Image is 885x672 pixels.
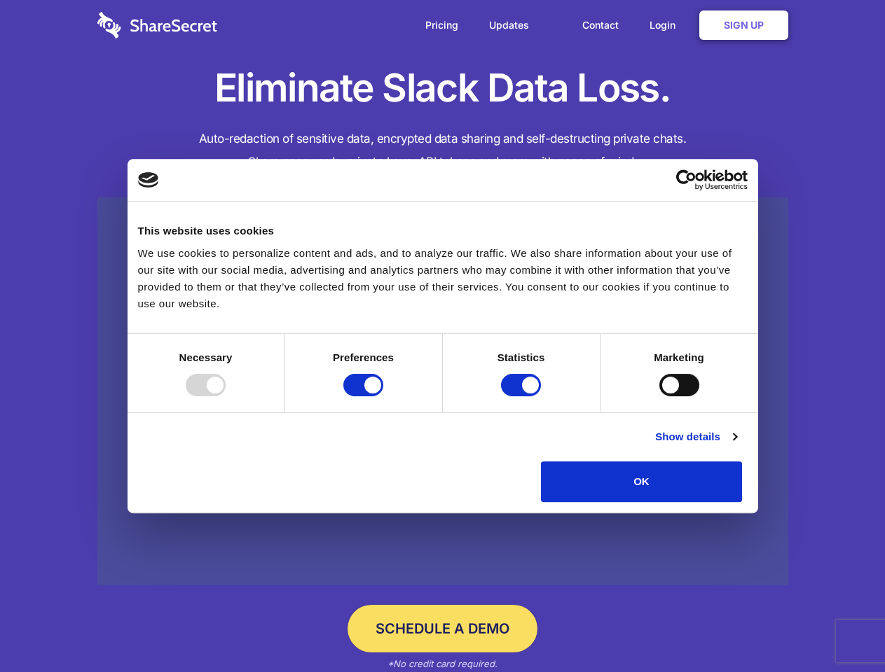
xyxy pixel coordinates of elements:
div: This website uses cookies [138,223,748,239]
a: Sign Up [699,10,788,40]
div: We use cookies to personalize content and ads, and to analyze our traffic. We also share informat... [138,245,748,312]
strong: Statistics [498,351,545,363]
button: OK [541,461,742,502]
h1: Eliminate Slack Data Loss. [97,63,788,113]
a: Pricing [411,3,472,47]
a: Show details [655,428,736,445]
strong: Necessary [179,351,233,363]
a: Schedule a Demo [348,605,537,652]
strong: Preferences [333,351,394,363]
em: *No credit card required. [387,658,498,669]
img: logo [138,172,159,188]
strong: Marketing [654,351,704,363]
a: Contact [568,3,633,47]
a: Wistia video thumbnail [97,197,788,586]
h4: Auto-redaction of sensitive data, encrypted data sharing and self-destructing private chats. Shar... [97,127,788,174]
a: Usercentrics Cookiebot - opens in a new window [625,169,748,190]
a: Login [636,3,697,47]
img: logo-wordmark-white-trans-d4663122ce5f474addd5e946df7df03e33cb6a1c49d2221995e7729f52c070b2.svg [97,12,217,38]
